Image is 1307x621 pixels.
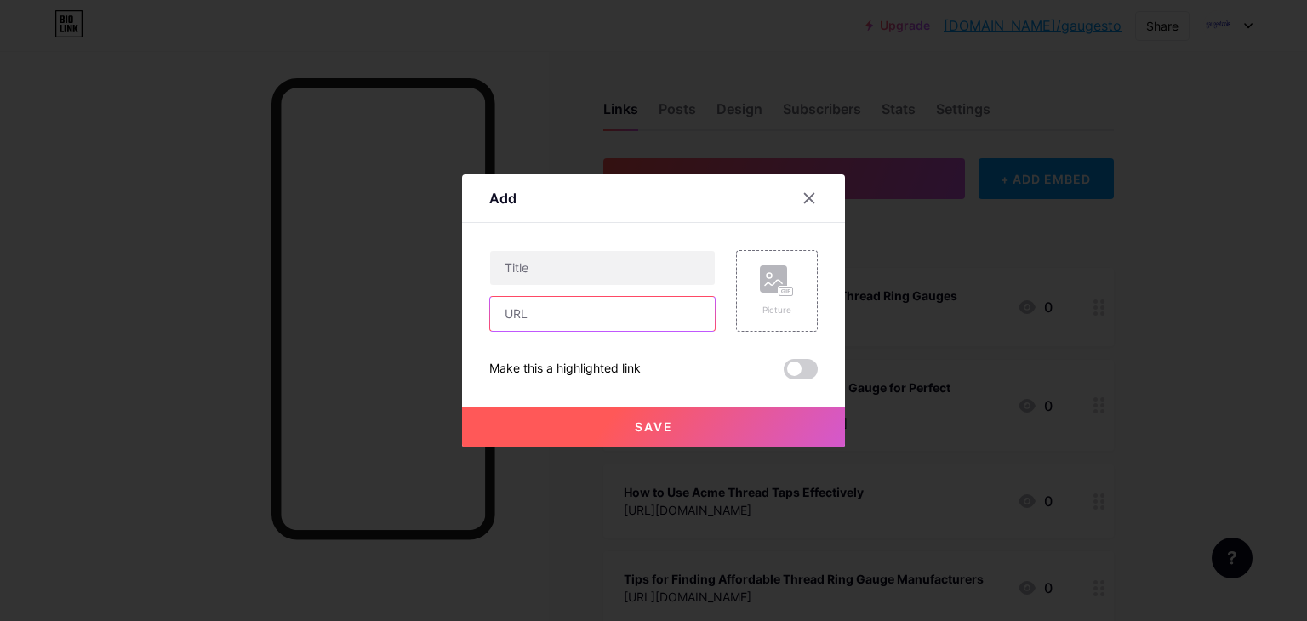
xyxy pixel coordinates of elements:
input: Title [490,251,715,285]
span: Save [635,419,673,434]
div: Add [489,188,517,208]
div: Make this a highlighted link [489,359,641,379]
button: Save [462,407,845,447]
input: URL [490,297,715,331]
div: Picture [760,304,794,316]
